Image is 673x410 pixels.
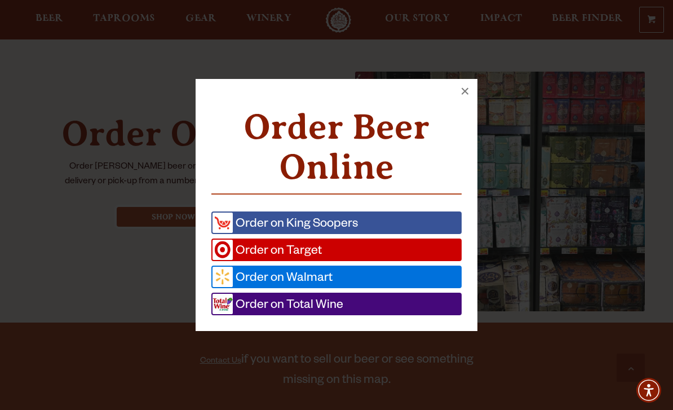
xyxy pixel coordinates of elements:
[233,267,333,287] span: Order on Walmart
[212,240,233,260] img: Target.png
[233,294,343,314] span: Order on Total Wine
[636,378,661,403] div: Accessibility Menu
[211,266,462,288] a: Order on Walmart (opens in a new window)
[453,79,477,104] button: ×
[211,239,462,261] a: Order on Target (opens in a new window)
[212,267,233,287] img: Wall-Mart.png
[233,240,322,260] span: Order on Target
[211,107,462,187] h2: Order Beer Online
[233,213,358,233] span: Order on King Soopers
[212,213,233,233] img: kingsp.png
[211,293,462,315] a: Order on Total Wine (opens in a new window)
[211,211,462,234] a: Order on King Soopers (opens in a new window)
[212,294,233,314] img: R.jpg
